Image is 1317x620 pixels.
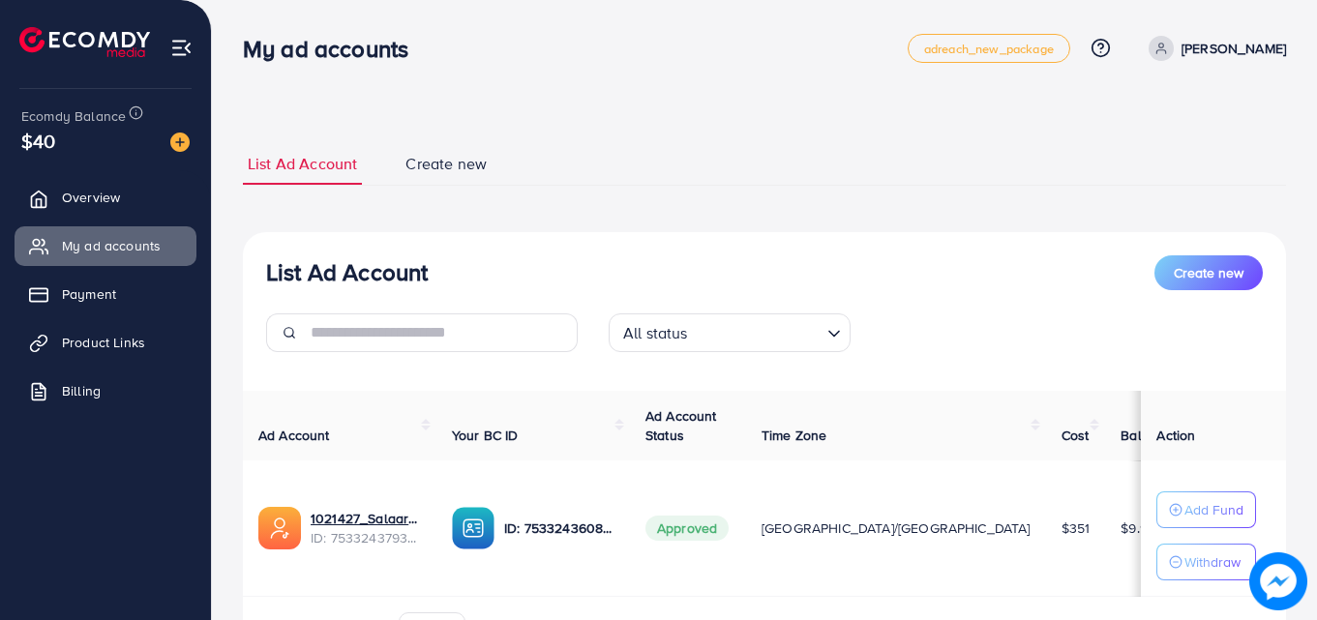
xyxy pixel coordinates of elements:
span: List Ad Account [248,153,357,175]
span: My ad accounts [62,236,161,255]
span: adreach_new_package [924,43,1054,55]
a: [PERSON_NAME] [1141,36,1286,61]
div: <span class='underline'>1021427_Salaar_1753970024723</span></br>7533243793269768193 [311,509,421,548]
a: Payment [15,275,196,313]
span: Overview [62,188,120,207]
img: ic-ads-acc.e4c84228.svg [258,507,301,549]
img: image [170,133,190,152]
span: $9.99 [1121,518,1155,538]
span: All status [619,319,692,347]
span: Payment [62,284,116,304]
span: ID: 7533243793269768193 [311,528,421,547]
p: [PERSON_NAME] [1182,37,1286,60]
span: $40 [21,127,55,155]
span: Cost [1062,426,1090,445]
span: Time Zone [762,426,826,445]
img: image [1249,552,1307,610]
p: ID: 7533243608732893201 [504,517,614,540]
a: adreach_new_package [908,34,1070,63]
h3: My ad accounts [243,35,424,63]
button: Add Fund [1156,491,1256,528]
a: Product Links [15,323,196,362]
span: Balance [1121,426,1172,445]
img: logo [19,27,150,57]
span: Ad Account [258,426,330,445]
input: Search for option [694,315,820,347]
span: $351 [1062,518,1091,538]
span: Your BC ID [452,426,519,445]
span: Ecomdy Balance [21,106,126,126]
a: My ad accounts [15,226,196,265]
a: 1021427_Salaar_1753970024723 [311,509,421,528]
p: Add Fund [1184,498,1243,521]
button: Create new [1154,255,1263,290]
span: Create new [1174,263,1243,282]
h3: List Ad Account [266,258,428,286]
button: Withdraw [1156,544,1256,580]
p: Withdraw [1184,550,1241,574]
a: Billing [15,371,196,410]
img: ic-ba-acc.ded83a64.svg [452,507,494,549]
span: Billing [62,381,101,400]
span: Action [1156,426,1195,445]
span: [GEOGRAPHIC_DATA]/[GEOGRAPHIC_DATA] [762,518,1031,538]
img: menu [170,37,193,59]
span: Create new [405,153,487,175]
div: Search for option [609,313,851,352]
span: Approved [645,516,729,541]
span: Ad Account Status [645,406,717,445]
a: Overview [15,178,196,217]
span: Product Links [62,333,145,352]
